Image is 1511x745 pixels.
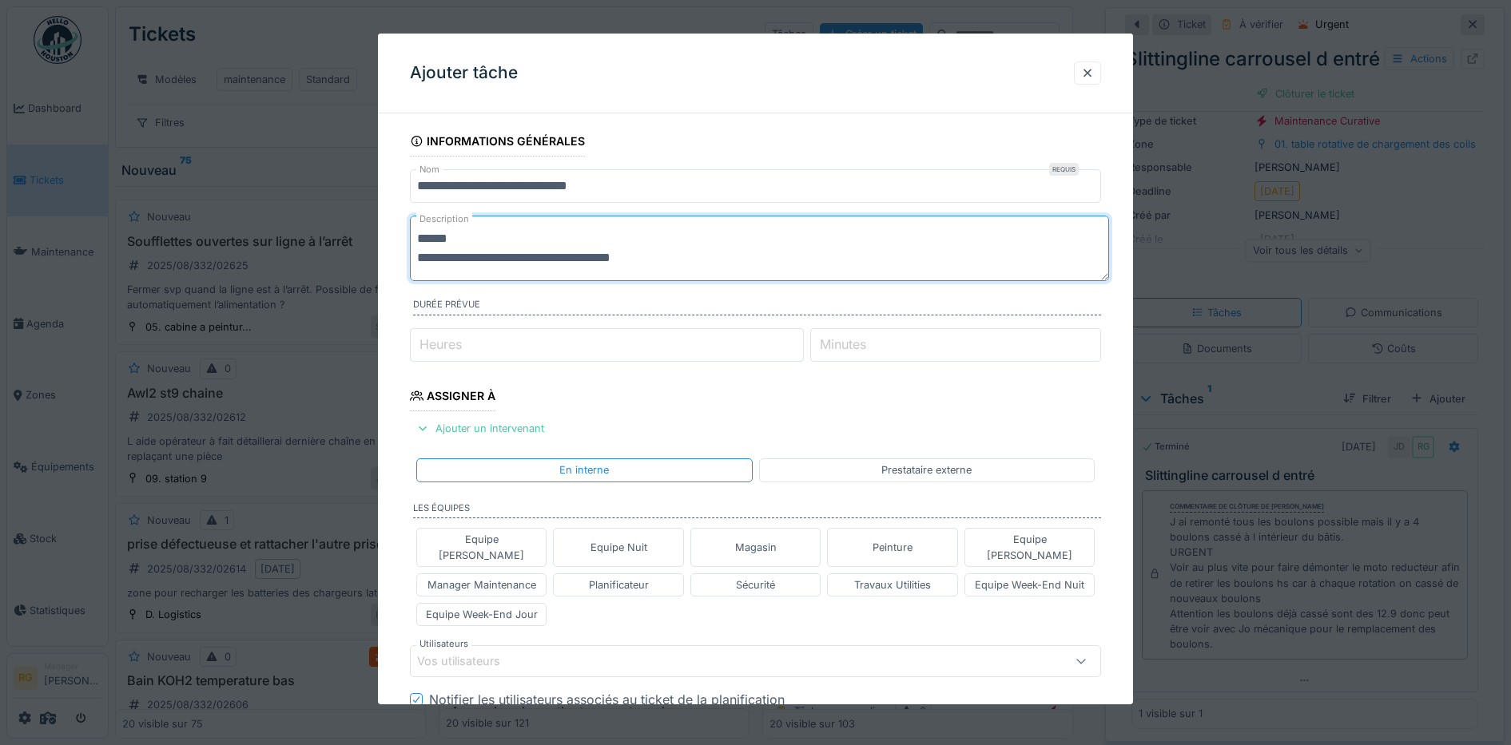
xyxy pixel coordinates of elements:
div: Equipe Week-End Jour [426,607,538,622]
label: Les équipes [413,501,1102,519]
div: Equipe [PERSON_NAME] [972,532,1088,562]
div: Equipe Week-End Nuit [975,577,1084,592]
div: Sécurité [736,577,775,592]
div: Travaux Utilities [854,577,931,592]
div: Peinture [873,540,913,555]
label: Heures [416,335,465,354]
div: Informations générales [410,129,586,157]
div: Requis [1049,163,1079,176]
label: Nom [416,163,443,176]
div: Planificateur [589,577,649,592]
div: Notifier les utilisateurs associés au ticket de la planification [429,690,785,709]
div: En interne [559,462,609,478]
div: Equipe [PERSON_NAME] [423,532,540,562]
div: Magasin [735,540,777,555]
div: Manager Maintenance [427,577,536,592]
div: Prestataire externe [881,462,972,478]
label: Minutes [817,335,869,354]
div: Vos utilisateurs [417,652,523,670]
label: Description [416,209,472,229]
div: Assigner à [410,384,496,411]
h3: Ajouter tâche [410,63,518,83]
label: Utilisateurs [416,637,471,651]
div: Equipe Nuit [590,540,647,555]
div: Ajouter un intervenant [410,418,551,439]
label: Durée prévue [413,298,1102,315]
